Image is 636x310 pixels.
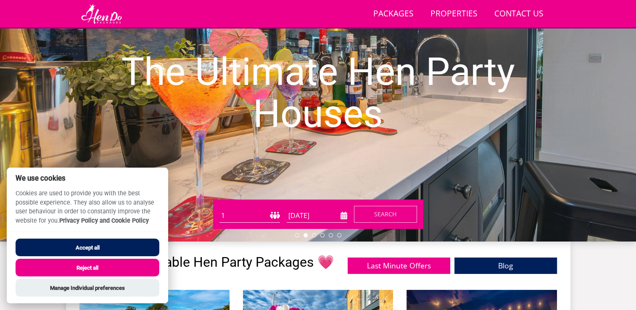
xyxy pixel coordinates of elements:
[427,5,481,24] a: Properties
[354,206,417,223] button: Search
[16,239,159,256] button: Accept all
[491,5,547,24] a: Contact Us
[16,279,159,297] button: Manage Individual preferences
[374,210,397,218] span: Search
[454,257,557,274] a: Blog
[287,209,347,223] input: Arrival Date
[59,217,149,224] a: Privacy Policy and Cookie Policy
[348,257,450,274] a: Last Minute Offers
[370,5,417,24] a: Packages
[95,34,541,152] h1: The Ultimate Hen Party Houses
[88,255,334,270] h1: 💗 Unforgettable Hen Party Packages 💗
[7,174,168,182] h2: We use cookies
[7,189,168,231] p: Cookies are used to provide you with the best possible experience. They also allow us to analyse ...
[16,259,159,276] button: Reject all
[79,3,124,24] img: Hen Do Packages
